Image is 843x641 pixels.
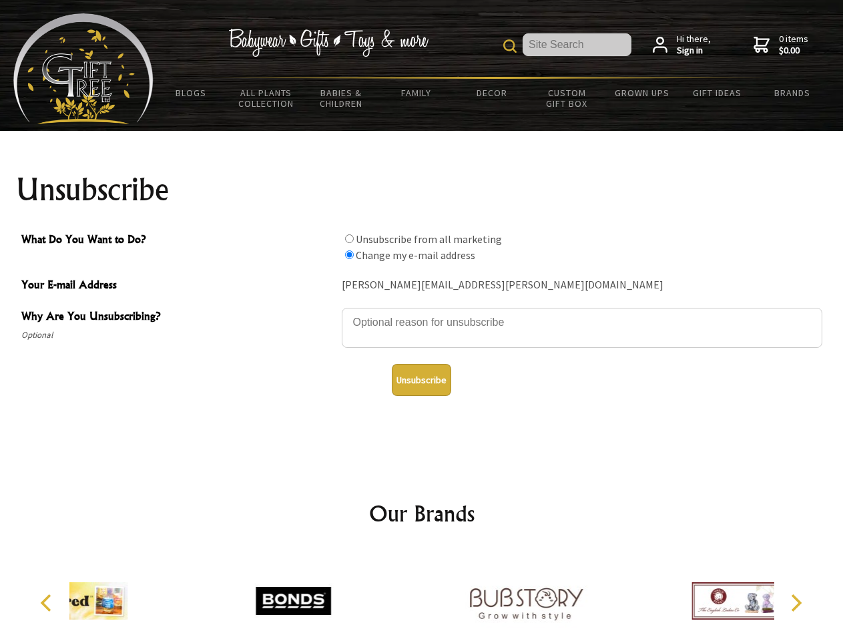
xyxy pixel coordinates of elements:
a: Grown Ups [604,79,679,107]
a: Custom Gift Box [529,79,605,118]
strong: Sign in [677,45,711,57]
a: Family [379,79,455,107]
button: Previous [33,588,63,618]
h2: Our Brands [27,497,817,529]
img: Babywear - Gifts - Toys & more [228,29,429,57]
h1: Unsubscribe [16,174,828,206]
span: 0 items [779,33,808,57]
a: Decor [454,79,529,107]
button: Unsubscribe [392,364,451,396]
span: Your E-mail Address [21,276,335,296]
strong: $0.00 [779,45,808,57]
label: Change my e-mail address [356,248,475,262]
label: Unsubscribe from all marketing [356,232,502,246]
span: What Do You Want to Do? [21,231,335,250]
input: Site Search [523,33,631,56]
textarea: Why Are You Unsubscribing? [342,308,822,348]
a: Hi there,Sign in [653,33,711,57]
input: What Do You Want to Do? [345,234,354,243]
img: product search [503,39,517,53]
span: Hi there, [677,33,711,57]
div: [PERSON_NAME][EMAIL_ADDRESS][PERSON_NAME][DOMAIN_NAME] [342,275,822,296]
input: What Do You Want to Do? [345,250,354,259]
span: Why Are You Unsubscribing? [21,308,335,327]
a: BLOGS [154,79,229,107]
img: Babyware - Gifts - Toys and more... [13,13,154,124]
a: Babies & Children [304,79,379,118]
a: 0 items$0.00 [754,33,808,57]
a: Gift Ideas [679,79,755,107]
button: Next [781,588,810,618]
span: Optional [21,327,335,343]
a: Brands [755,79,830,107]
a: All Plants Collection [229,79,304,118]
